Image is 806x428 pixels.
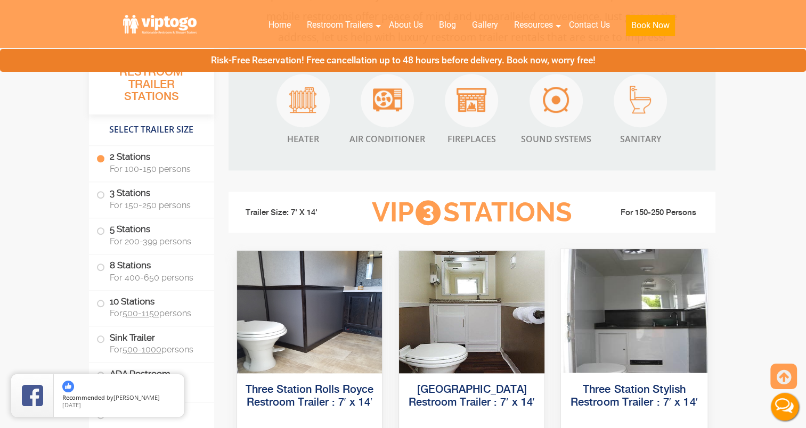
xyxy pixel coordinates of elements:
span: [PERSON_NAME] [113,393,160,401]
tcxspan: Call 500-1000 via 3CX [123,344,161,355]
img: an icon of Air Sanitar [630,86,651,113]
a: Three Station Rolls Royce Restroom Trailer : 7′ x 14′ [246,384,373,408]
span: For persons [110,344,201,355]
label: 5 Stations [96,218,207,251]
span: Recommended [62,393,105,401]
a: Contact Us [561,13,618,37]
a: [GEOGRAPHIC_DATA] Restroom Trailer : 7′ x 14′ [409,384,535,408]
span: Heater [276,133,330,145]
h4: Select Trailer Size [89,120,214,140]
span: by [62,394,176,402]
span: For 150-250 persons [110,200,201,210]
img: an icon of Air Fire Place [457,88,486,112]
a: About Us [381,13,431,37]
img: an icon of Air Conditioner [373,88,402,111]
label: 10 Stations [96,291,207,324]
span: For persons [110,308,201,318]
button: Book Now [626,15,675,36]
img: Side view of three station restroom trailer with three separate doors with signs [399,251,544,373]
span: Sound Systems [521,133,591,145]
li: For 150-250 Persons [589,207,708,219]
img: an icon of Heater [289,87,316,113]
a: Gallery [464,13,506,37]
span: Fireplaces [445,133,498,145]
button: Live Chat [763,385,806,428]
span: Sanitary [614,133,667,145]
span: For 200-399 persons [110,236,201,246]
img: Side view of three station restroom trailer with three separate doors with signs [560,249,707,372]
span: 3 [416,200,441,225]
label: ADA Restroom Trailers [96,363,207,399]
label: 2 Stations [96,146,207,179]
a: Home [260,13,299,37]
label: Sink Trailer [96,326,207,359]
a: Restroom Trailers [299,13,381,37]
span: For 100-150 persons [110,164,201,174]
img: Side view of three station restroom trailer with three separate doors with signs [237,251,382,373]
li: Trailer Size: 7' X 14' [236,197,355,229]
a: Three Station Stylish Restroom Trailer : 7′ x 14′ [571,384,698,408]
span: Air Conditioner [349,133,425,145]
img: an icon of Air Sound System [543,87,569,113]
img: thumbs up icon [62,381,74,392]
span: For 400-650 persons [110,273,201,283]
a: Blog [431,13,464,37]
tcxspan: Call 500-1150 via 3CX [123,308,159,318]
span: [DATE] [62,401,81,409]
a: Book Now [618,13,683,43]
a: Resources [506,13,561,37]
h3: All Portable Restroom Trailer Stations [89,51,214,114]
label: 3 Stations [96,182,207,215]
h3: VIP Stations [355,198,588,227]
label: 8 Stations [96,254,207,287]
img: Review Rating [22,385,43,406]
